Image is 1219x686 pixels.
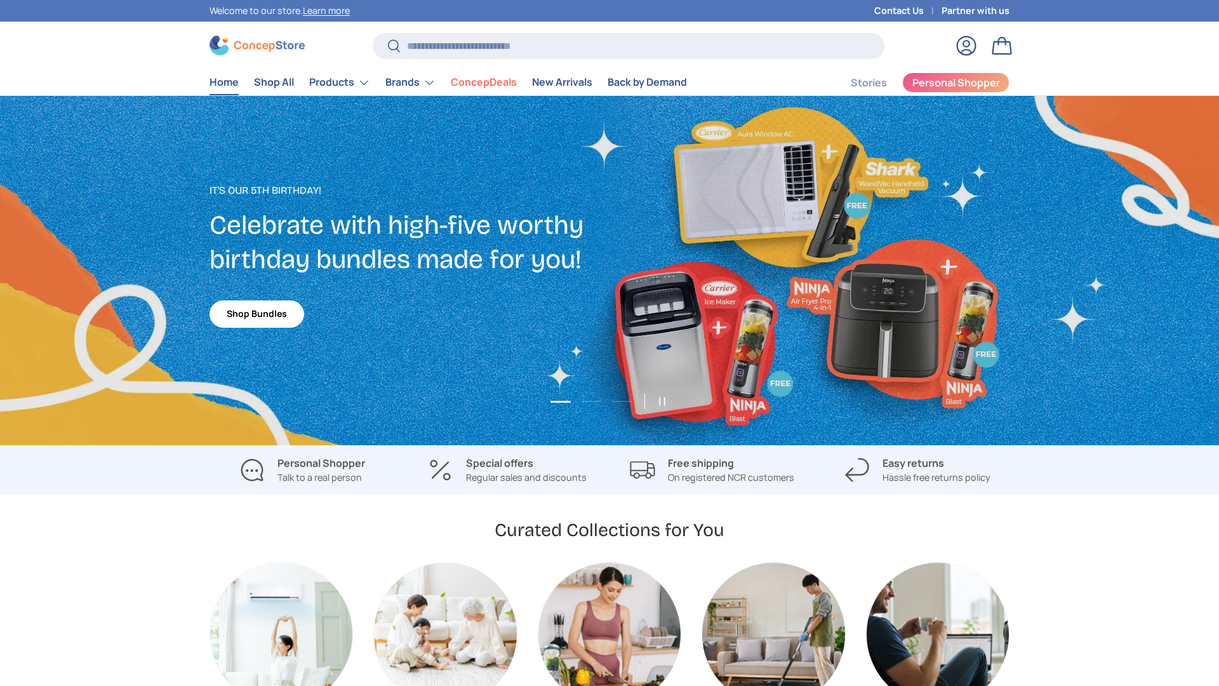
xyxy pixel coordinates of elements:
[210,208,609,277] h2: Celebrate with high-five worthy birthday bundles made for you!
[277,456,365,470] strong: Personal Shopper
[302,70,378,95] summary: Products
[210,300,304,328] a: Shop Bundles
[210,70,687,95] nav: Primary
[210,4,350,18] p: Welcome to our store.
[883,471,990,485] p: Hassle free returns policy
[495,518,724,542] h2: Curated Collections for You
[851,71,887,95] a: Stories
[378,70,443,95] summary: Brands
[385,70,436,95] a: Brands
[883,456,944,470] strong: Easy returns
[303,4,350,17] a: Learn more
[825,455,1009,485] a: Easy returns Hassle free returns policy
[668,456,734,470] strong: Free shipping
[210,36,305,55] img: ConcepStore
[451,70,517,95] a: ConcepDeals
[466,456,533,470] strong: Special offers
[210,183,609,198] p: It's our 5th Birthday!
[912,77,1000,88] span: Personal Shopper
[668,471,794,485] p: On registered NCR customers
[254,70,294,95] a: Shop All
[415,455,599,485] a: Special offers Regular sales and discounts
[532,70,592,95] a: New Arrivals
[277,471,365,485] p: Talk to a real person
[902,72,1009,93] a: Personal Shopper
[210,455,394,485] a: Personal Shopper Talk to a real person
[210,70,239,95] a: Home
[820,70,1009,95] nav: Secondary
[874,4,942,18] a: Contact Us
[942,4,1009,18] a: Partner with us
[620,455,804,485] a: Free shipping On registered NCR customers
[466,471,587,485] p: Regular sales and discounts
[309,70,370,95] a: Products
[608,70,687,95] a: Back by Demand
